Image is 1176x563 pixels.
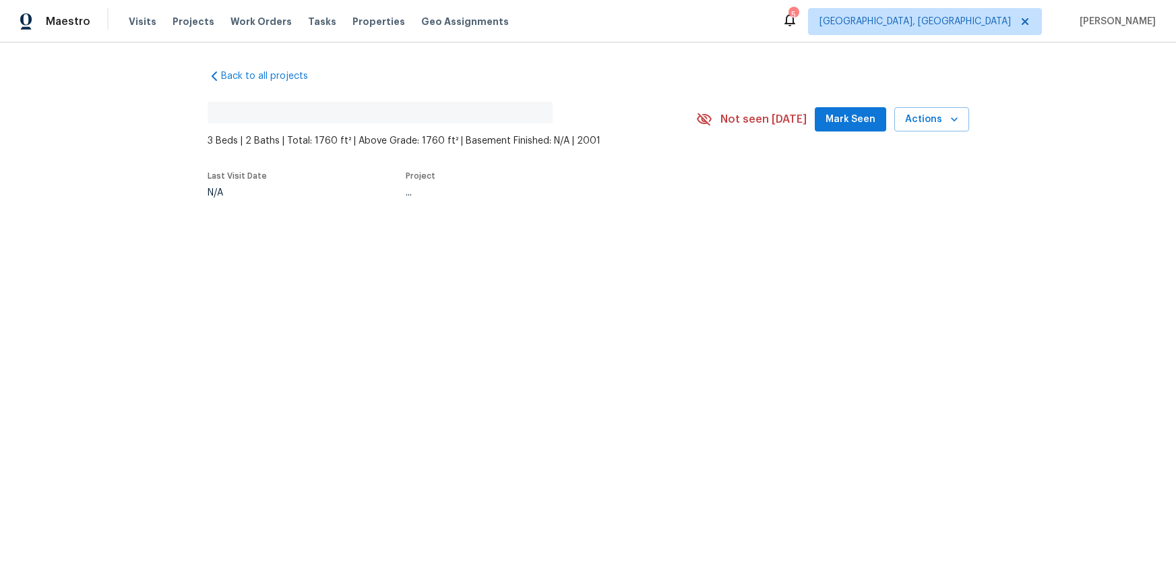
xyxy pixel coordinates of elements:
[1074,15,1156,28] span: [PERSON_NAME]
[406,172,435,180] span: Project
[173,15,214,28] span: Projects
[819,15,1011,28] span: [GEOGRAPHIC_DATA], [GEOGRAPHIC_DATA]
[815,107,886,132] button: Mark Seen
[406,188,664,198] div: ...
[788,8,798,22] div: 5
[826,111,875,128] span: Mark Seen
[720,113,807,126] span: Not seen [DATE]
[208,69,337,83] a: Back to all projects
[352,15,405,28] span: Properties
[208,188,267,198] div: N/A
[208,172,267,180] span: Last Visit Date
[894,107,969,132] button: Actions
[230,15,292,28] span: Work Orders
[421,15,509,28] span: Geo Assignments
[308,17,336,26] span: Tasks
[129,15,156,28] span: Visits
[208,134,696,148] span: 3 Beds | 2 Baths | Total: 1760 ft² | Above Grade: 1760 ft² | Basement Finished: N/A | 2001
[46,15,90,28] span: Maestro
[905,111,958,128] span: Actions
